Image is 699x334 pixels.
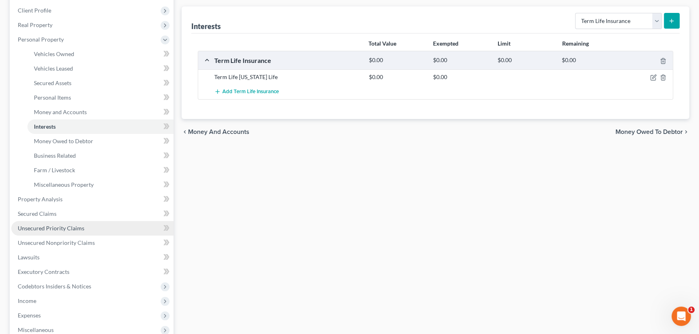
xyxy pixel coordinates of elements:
div: Interests [191,21,221,31]
a: Unsecured Nonpriority Claims [11,236,174,250]
span: Income [18,297,36,304]
span: Personal Property [18,36,64,43]
span: Property Analysis [18,196,63,202]
span: Expenses [18,312,41,319]
button: Add Term Life Insurance [214,84,279,99]
a: Vehicles Owned [27,47,174,61]
div: Term Life [US_STATE] Life [210,73,365,81]
div: $0.00 [429,56,493,64]
span: Unsecured Nonpriority Claims [18,239,95,246]
strong: Remaining [562,40,588,47]
div: $0.00 [365,73,429,81]
span: Farm / Livestock [34,167,75,173]
i: chevron_left [182,129,188,135]
span: Executory Contracts [18,268,69,275]
span: Unsecured Priority Claims [18,225,84,232]
span: Add Term Life Insurance [222,89,279,95]
strong: Limit [498,40,511,47]
a: Secured Claims [11,207,174,221]
span: Real Property [18,21,52,28]
span: Codebtors Insiders & Notices [18,283,91,290]
span: Money Owed to Debtor [615,129,683,135]
a: Money and Accounts [27,105,174,119]
span: Vehicles Owned [34,50,74,57]
iframe: Intercom live chat [672,307,691,326]
div: $0.00 [429,73,493,81]
a: Vehicles Leased [27,61,174,76]
a: Lawsuits [11,250,174,265]
span: 1 [688,307,695,313]
span: Secured Claims [18,210,57,217]
a: Farm / Livestock [27,163,174,177]
span: Money and Accounts [188,129,249,135]
a: Business Related [27,148,174,163]
a: Interests [27,119,174,134]
button: Money Owed to Debtor chevron_right [615,129,689,135]
a: Unsecured Priority Claims [11,221,174,236]
i: chevron_right [683,129,689,135]
strong: Exempted [433,40,458,47]
span: Vehicles Leased [34,65,73,72]
div: $0.00 [365,56,429,64]
span: Lawsuits [18,254,40,261]
span: Miscellaneous Property [34,181,94,188]
a: Executory Contracts [11,265,174,279]
button: chevron_left Money and Accounts [182,129,249,135]
a: Personal Items [27,90,174,105]
a: Money Owed to Debtor [27,134,174,148]
a: Secured Assets [27,76,174,90]
span: Client Profile [18,7,51,14]
span: Money Owed to Debtor [34,138,93,144]
a: Property Analysis [11,192,174,207]
a: Miscellaneous Property [27,177,174,192]
div: Term Life Insurance [210,56,365,65]
span: Secured Assets [34,79,71,86]
strong: Total Value [368,40,396,47]
div: $0.00 [558,56,622,64]
span: Personal Items [34,94,71,101]
span: Interests [34,123,56,130]
div: $0.00 [494,56,558,64]
span: Business Related [34,152,76,159]
span: Money and Accounts [34,109,87,115]
span: Miscellaneous [18,326,54,333]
